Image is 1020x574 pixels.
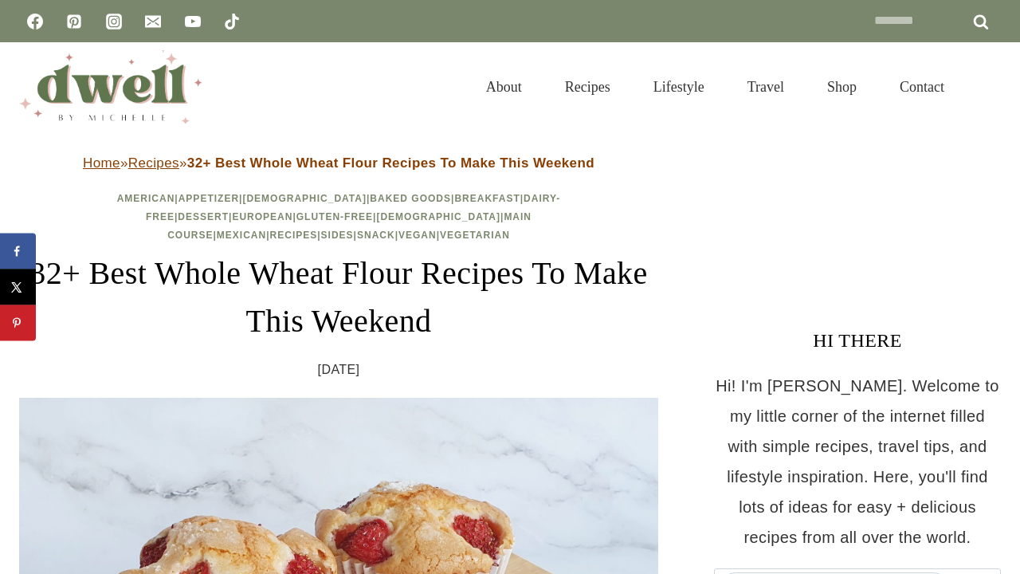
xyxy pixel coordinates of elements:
[357,230,395,241] a: Snack
[83,155,120,171] a: Home
[242,193,367,204] a: [DEMOGRAPHIC_DATA]
[878,59,966,115] a: Contact
[440,230,510,241] a: Vegetarian
[714,371,1001,552] p: Hi! I'm [PERSON_NAME]. Welcome to my little corner of the internet filled with simple recipes, tr...
[128,155,179,171] a: Recipes
[19,6,51,37] a: Facebook
[632,59,726,115] a: Lifestyle
[117,193,561,241] span: | | | | | | | | | | | | | | | |
[465,59,543,115] a: About
[296,211,373,222] a: Gluten-Free
[216,6,248,37] a: TikTok
[370,193,451,204] a: Baked Goods
[58,6,90,37] a: Pinterest
[187,155,594,171] strong: 32+ Best Whole Wheat Flour Recipes To Make This Weekend
[321,230,354,241] a: Sides
[398,230,437,241] a: Vegan
[177,6,209,37] a: YouTube
[714,326,1001,355] h3: HI THERE
[83,155,594,171] span: » »
[19,250,658,345] h1: 32+ Best Whole Wheat Flour Recipes To Make This Weekend
[137,6,169,37] a: Email
[726,59,806,115] a: Travel
[465,59,966,115] nav: Primary Navigation
[19,50,202,124] img: DWELL by michelle
[543,59,632,115] a: Recipes
[376,211,500,222] a: [DEMOGRAPHIC_DATA]
[178,193,239,204] a: Appetizer
[318,358,360,382] time: [DATE]
[217,230,266,241] a: Mexican
[806,59,878,115] a: Shop
[270,230,318,241] a: Recipes
[232,211,292,222] a: European
[98,6,130,37] a: Instagram
[178,211,229,222] a: Dessert
[117,193,175,204] a: American
[454,193,520,204] a: Breakfast
[974,73,1001,100] button: View Search Form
